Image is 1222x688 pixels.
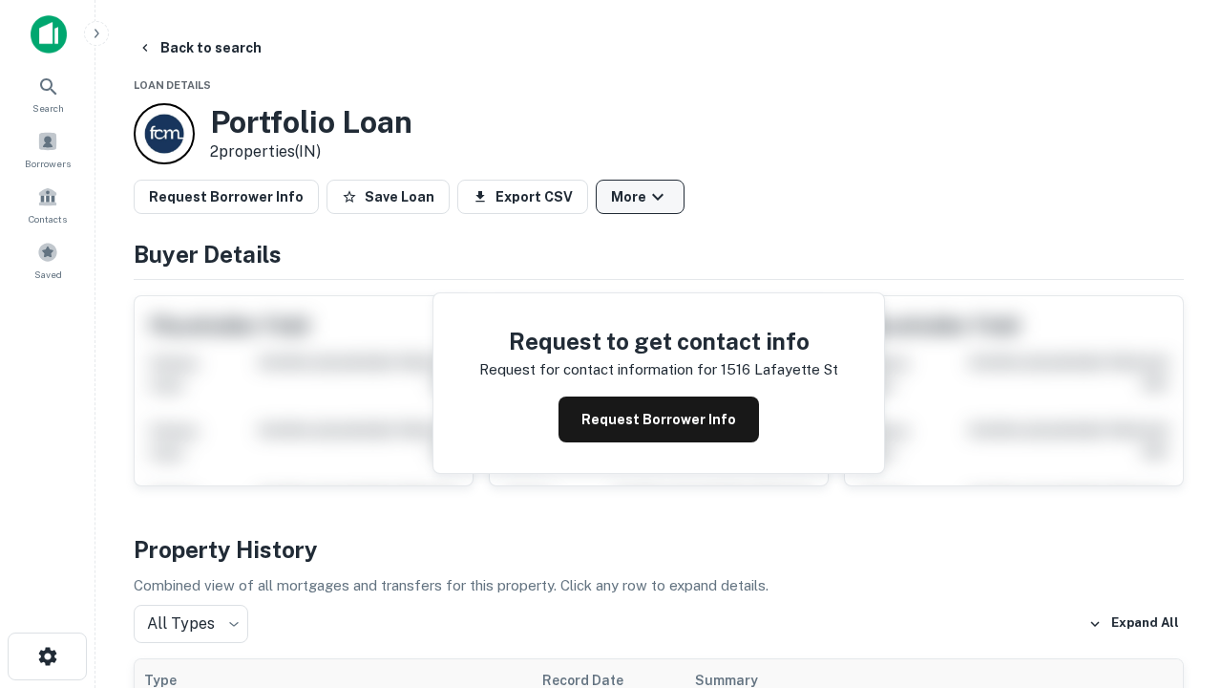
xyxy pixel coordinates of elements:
div: All Types [134,605,248,643]
a: Contacts [6,179,90,230]
span: Loan Details [134,79,211,91]
iframe: Chat Widget [1127,535,1222,627]
p: 1516 lafayette st [721,358,838,381]
a: Borrowers [6,123,90,175]
p: Request for contact information for [479,358,717,381]
span: Saved [34,267,62,282]
a: Search [6,68,90,119]
button: Export CSV [457,180,588,214]
span: Borrowers [25,156,71,171]
button: Expand All [1084,610,1184,638]
p: Combined view of all mortgages and transfers for this property. Click any row to expand details. [134,574,1184,597]
button: Request Borrower Info [134,180,319,214]
span: Contacts [29,211,67,226]
button: Save Loan [327,180,450,214]
h4: Buyer Details [134,237,1184,271]
h4: Request to get contact info [479,324,838,358]
span: Search [32,100,64,116]
h3: Portfolio Loan [210,104,412,140]
button: Back to search [130,31,269,65]
a: Saved [6,234,90,286]
button: More [596,180,685,214]
h4: Property History [134,532,1184,567]
p: 2 properties (IN) [210,140,412,163]
img: capitalize-icon.png [31,15,67,54]
button: Request Borrower Info [558,397,759,442]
